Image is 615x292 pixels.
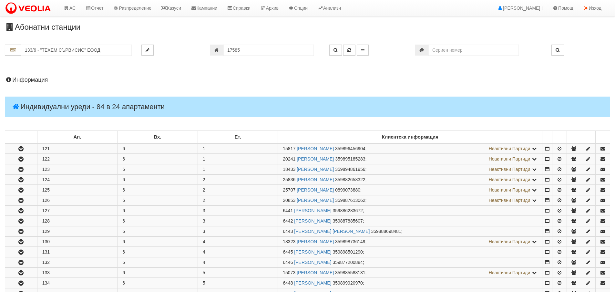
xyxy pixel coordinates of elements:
[278,131,542,144] td: Клиентска информация: No sort applied, sorting is disabled
[294,218,331,224] a: [PERSON_NAME]
[203,280,205,286] span: 5
[283,208,293,213] span: Партида №
[278,175,542,185] td: ;
[118,247,198,257] td: 6
[203,167,205,172] span: 1
[203,229,205,234] span: 3
[294,208,331,213] a: [PERSON_NAME]
[37,143,118,154] td: 121
[5,97,610,117] h4: Индивидуални уреди - 84 в 24 апартаменти
[283,249,293,255] span: Партида №
[278,185,542,195] td: ;
[333,218,363,224] span: 359887885607
[283,177,295,182] span: Партида №
[118,131,198,144] td: Вх.: No sort applied, sorting is disabled
[203,177,205,182] span: 2
[118,164,198,174] td: 6
[371,229,401,234] span: 359888698481
[283,218,293,224] span: Партида №
[203,249,205,255] span: 4
[335,198,365,203] span: 359887613062
[278,247,542,257] td: ;
[278,237,542,247] td: ;
[489,177,530,182] span: Неактивни Партиди
[297,198,334,203] a: [PERSON_NAME]
[118,175,198,185] td: 6
[118,268,198,278] td: 6
[278,216,542,226] td: ;
[37,206,118,216] td: 127
[297,146,334,151] a: [PERSON_NAME]
[552,131,567,144] td: : No sort applied, sorting is disabled
[37,257,118,267] td: 132
[37,131,118,144] td: Ап.: No sort applied, sorting is disabled
[118,226,198,236] td: 6
[37,226,118,236] td: 129
[489,156,530,162] span: Неактивни Партиди
[283,229,293,234] span: Партида №
[203,218,205,224] span: 3
[283,260,293,265] span: Партида №
[596,131,610,144] td: : No sort applied, sorting is disabled
[297,177,334,182] a: [PERSON_NAME]
[37,247,118,257] td: 131
[489,167,530,172] span: Неактивни Партиди
[335,270,365,275] span: 359885588131
[283,280,293,286] span: Партида №
[278,268,542,278] td: ;
[278,257,542,267] td: ;
[37,154,118,164] td: 122
[489,270,530,275] span: Неактивни Партиди
[223,45,314,56] input: Партида №
[118,257,198,267] td: 6
[278,195,542,205] td: ;
[5,77,610,83] h4: Информация
[333,249,363,255] span: 359898501290
[118,216,198,226] td: 6
[203,239,205,244] span: 4
[297,167,334,172] a: [PERSON_NAME]
[333,280,363,286] span: 359899920970
[154,134,161,140] b: Вх.
[294,229,370,234] a: [PERSON_NAME] [PERSON_NAME]
[297,239,334,244] a: [PERSON_NAME]
[335,167,365,172] span: 359894861956
[21,45,132,56] input: Абонатна станция
[335,146,365,151] span: 359896456904
[5,2,54,15] img: VeoliaLogo.png
[335,187,360,193] span: 0899073880
[428,45,519,56] input: Сериен номер
[203,198,205,203] span: 2
[198,131,278,144] td: Ет.: No sort applied, sorting is disabled
[294,280,331,286] a: [PERSON_NAME]
[37,185,118,195] td: 125
[74,134,81,140] b: Ап.
[118,278,198,288] td: 6
[297,156,334,162] a: [PERSON_NAME]
[278,143,542,154] td: ;
[203,208,205,213] span: 3
[118,154,198,164] td: 6
[203,146,205,151] span: 1
[489,146,530,151] span: Неактивни Партиди
[489,187,530,193] span: Неактивни Партиди
[5,23,610,31] h3: Абонатни станции
[283,198,295,203] span: Партида №
[5,131,37,144] td: : No sort applied, sorting is disabled
[333,260,363,265] span: 359877200884
[278,206,542,216] td: ;
[297,187,334,193] a: [PERSON_NAME]
[581,131,596,144] td: : No sort applied, sorting is disabled
[283,167,295,172] span: Партида №
[118,206,198,216] td: 6
[37,175,118,185] td: 124
[278,226,542,236] td: ;
[542,131,552,144] td: : No sort applied, sorting is disabled
[37,164,118,174] td: 123
[203,187,205,193] span: 2
[567,131,581,144] td: : No sort applied, sorting is disabled
[489,198,530,203] span: Неактивни Партиди
[203,270,205,275] span: 5
[489,239,530,244] span: Неактивни Партиди
[335,156,365,162] span: 359895185283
